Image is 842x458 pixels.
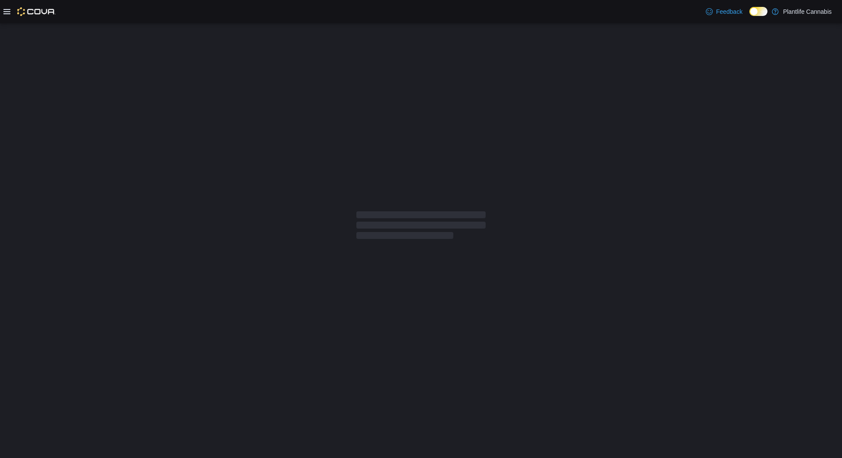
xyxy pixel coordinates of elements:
[716,7,742,16] span: Feedback
[356,213,486,241] span: Loading
[783,6,832,17] p: Plantlife Cannabis
[702,3,746,20] a: Feedback
[749,7,767,16] input: Dark Mode
[17,7,56,16] img: Cova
